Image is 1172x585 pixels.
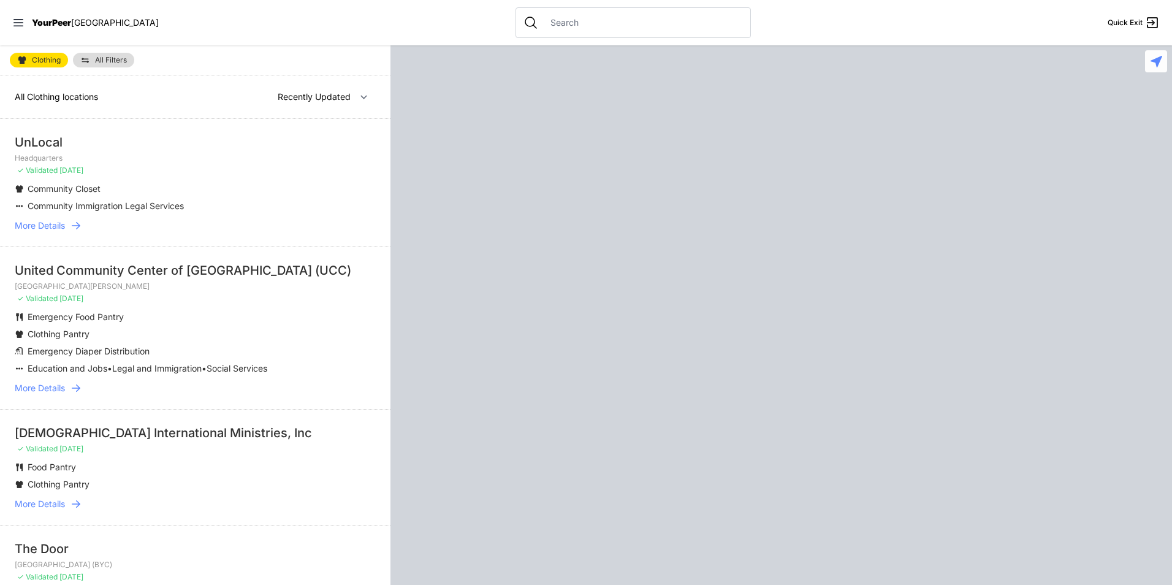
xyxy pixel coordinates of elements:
[1108,15,1160,30] a: Quick Exit
[15,134,376,151] div: UnLocal
[28,346,150,356] span: Emergency Diaper Distribution
[15,262,376,279] div: United Community Center of [GEOGRAPHIC_DATA] (UCC)
[15,498,65,510] span: More Details
[17,572,58,581] span: ✓ Validated
[59,166,83,175] span: [DATE]
[112,363,202,373] span: Legal and Immigration
[59,572,83,581] span: [DATE]
[15,382,65,394] span: More Details
[15,281,376,291] p: [GEOGRAPHIC_DATA][PERSON_NAME]
[15,382,376,394] a: More Details
[28,479,89,489] span: Clothing Pantry
[207,363,267,373] span: Social Services
[28,462,76,472] span: Food Pantry
[32,17,71,28] span: YourPeer
[15,540,376,557] div: The Door
[15,153,376,163] p: Headquarters
[15,220,65,232] span: More Details
[28,329,89,339] span: Clothing Pantry
[17,294,58,303] span: ✓ Validated
[28,312,124,322] span: Emergency Food Pantry
[202,363,207,373] span: •
[15,560,376,570] p: [GEOGRAPHIC_DATA] (BYC)
[28,183,101,194] span: Community Closet
[17,166,58,175] span: ✓ Validated
[15,220,376,232] a: More Details
[59,444,83,453] span: [DATE]
[95,56,127,64] span: All Filters
[17,444,58,453] span: ✓ Validated
[15,424,376,442] div: [DEMOGRAPHIC_DATA] International Ministries, Inc
[59,294,83,303] span: [DATE]
[543,17,743,29] input: Search
[73,53,134,67] a: All Filters
[32,56,61,64] span: Clothing
[1108,18,1143,28] span: Quick Exit
[15,91,98,102] span: All Clothing locations
[28,201,184,211] span: Community Immigration Legal Services
[71,17,159,28] span: [GEOGRAPHIC_DATA]
[107,363,112,373] span: •
[28,363,107,373] span: Education and Jobs
[32,19,159,26] a: YourPeer[GEOGRAPHIC_DATA]
[15,498,376,510] a: More Details
[10,53,68,67] a: Clothing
